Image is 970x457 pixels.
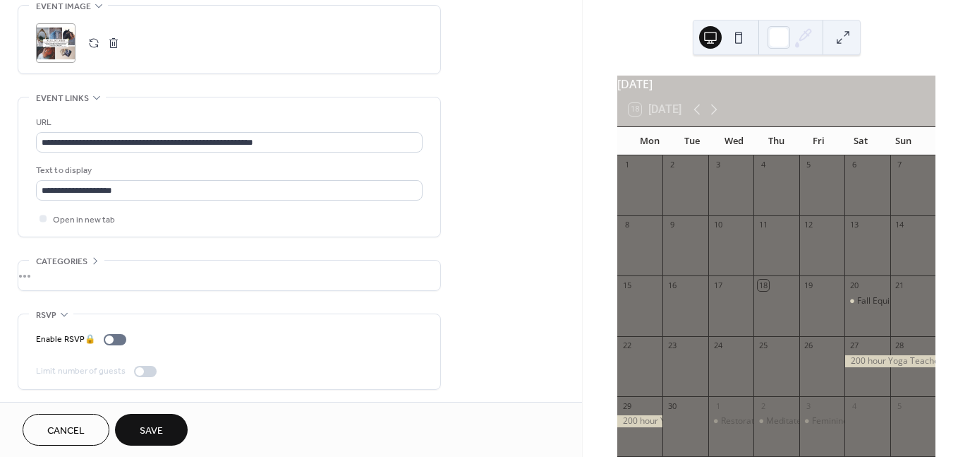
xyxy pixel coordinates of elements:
div: 17 [713,280,723,290]
div: Fri [797,127,839,155]
div: Mon [629,127,671,155]
div: [DATE] [617,76,935,93]
div: 16 [667,280,677,290]
span: Cancel [47,424,85,439]
div: ; [36,23,75,63]
div: Text to display [36,163,420,178]
div: 11 [758,220,768,230]
div: 1 [622,160,632,170]
div: 19 [804,280,814,290]
div: 18 [758,280,768,290]
div: 27 [849,340,859,351]
div: Meditate & Create (co-ed) [753,415,799,427]
span: Categories [36,254,87,269]
div: 200 hour Yoga Teacher Training [617,415,662,427]
div: 3 [804,400,814,411]
div: 5 [804,160,814,170]
button: Cancel [23,414,109,446]
div: Thu [756,127,798,155]
div: 26 [804,340,814,351]
div: 2 [667,160,677,170]
div: 23 [667,340,677,351]
div: 21 [895,280,905,290]
div: Wed [713,127,756,155]
div: 7 [895,160,905,170]
div: 8 [622,220,632,230]
div: Fall Equinox Women's Circle & Studio Opening Ceremony! [844,295,890,307]
div: 4 [849,400,859,411]
div: 28 [895,340,905,351]
div: URL [36,115,420,130]
div: 30 [667,400,677,411]
div: Sat [839,127,882,155]
span: Open in new tab [53,213,115,227]
div: 20 [849,280,859,290]
div: Restorative Yoga & Sound Bath (co-ed) [708,415,753,427]
div: 25 [758,340,768,351]
div: 3 [713,160,723,170]
div: 5 [895,400,905,411]
div: 15 [622,280,632,290]
span: Event links [36,91,89,106]
div: 1 [713,400,723,411]
div: 22 [622,340,632,351]
div: 6 [849,160,859,170]
div: 29 [622,400,632,411]
div: Feminine Fire & Flow (women) [812,415,930,427]
div: 13 [849,220,859,230]
div: 12 [804,220,814,230]
div: 4 [758,160,768,170]
div: Restorative Yoga & Sound Bath (co-ed) [721,415,873,427]
div: 14 [895,220,905,230]
span: Save [140,424,163,439]
button: Save [115,414,188,446]
div: Sun [882,127,924,155]
div: Tue [671,127,713,155]
div: Feminine Fire & Flow (women) [799,415,844,427]
div: 24 [713,340,723,351]
div: 9 [667,220,677,230]
div: 10 [713,220,723,230]
div: 2 [758,400,768,411]
span: RSVP [36,308,56,323]
div: Meditate & Create (co-ed) [766,415,868,427]
div: 200 hour Yoga Teacher Training [844,355,935,367]
div: Limit number of guests [36,364,126,379]
div: ••• [18,261,440,290]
